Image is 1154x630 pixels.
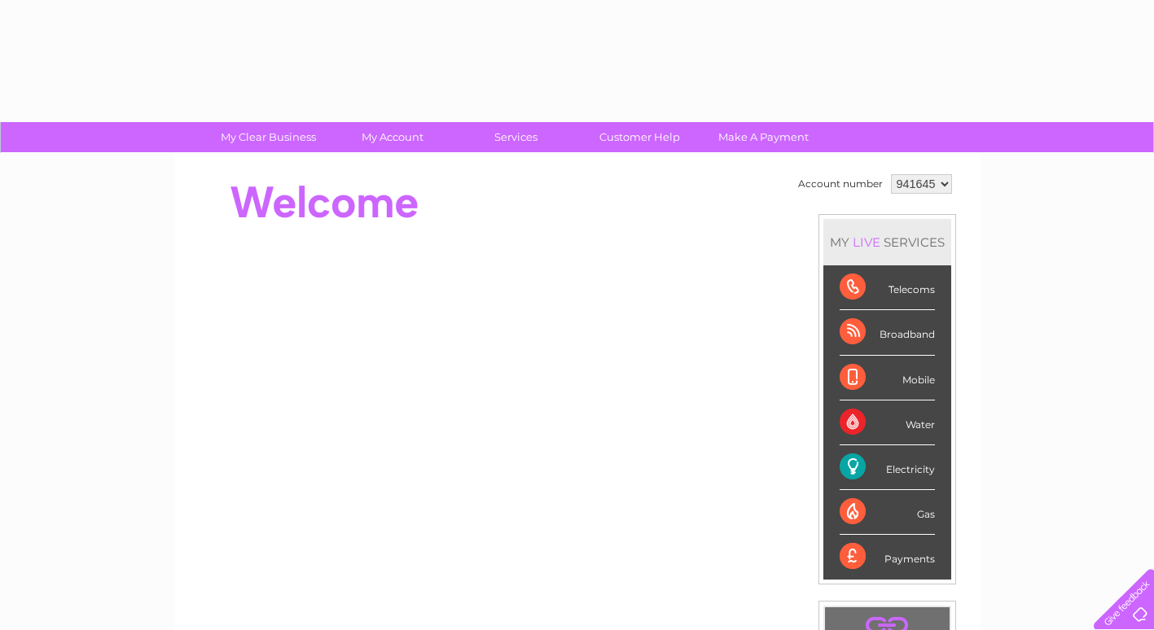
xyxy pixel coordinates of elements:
[696,122,831,152] a: Make A Payment
[840,356,935,400] div: Mobile
[840,265,935,310] div: Telecoms
[849,234,884,250] div: LIVE
[840,400,935,445] div: Water
[840,310,935,355] div: Broadband
[840,490,935,535] div: Gas
[325,122,459,152] a: My Account
[823,219,951,265] div: MY SERVICES
[840,535,935,579] div: Payments
[449,122,583,152] a: Services
[794,170,887,198] td: Account number
[840,445,935,490] div: Electricity
[573,122,707,152] a: Customer Help
[201,122,336,152] a: My Clear Business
